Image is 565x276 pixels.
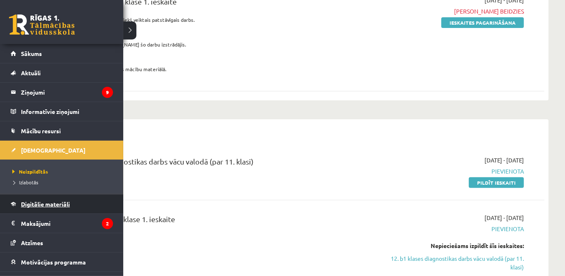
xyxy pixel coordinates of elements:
i: 2 [102,218,113,229]
span: [DATE] - [DATE] [484,213,524,222]
a: Neizpildītās [10,168,115,175]
legend: Ziņojumi [21,83,113,102]
p: Ieskaitē būs jāpievieno iepriekš veiktais patstāvīgais darbs. [62,16,366,23]
a: Ziņojumi9 [11,83,113,102]
legend: Maksājumi [21,214,113,233]
a: Rīgas 1. Tālmācības vidusskola [9,14,75,35]
span: Neizpildītās [10,168,48,175]
span: Atzīmes [21,239,43,246]
p: Nesāc ieskaiti, ja [PERSON_NAME] šo darbu izstrādājis. [62,41,366,48]
a: Izlabotās [10,179,115,186]
a: Informatīvie ziņojumi [11,102,113,121]
span: Pievienota [378,167,524,176]
span: Mācību resursi [21,127,61,135]
a: Mācību resursi [11,121,113,140]
a: 12. b1 klases diagnostikas darbs vācu valodā (par 11. klasi) [378,254,524,271]
span: Digitālie materiāli [21,200,70,208]
a: Atzīmes [11,233,113,252]
legend: Informatīvie ziņojumi [21,102,113,121]
p: Darba uzdevums aprakstīts mācību materiālā. [62,65,366,73]
span: Sākums [21,50,42,57]
i: 9 [102,87,113,98]
a: Digitālie materiāli [11,195,113,213]
span: [PERSON_NAME] beidzies [378,7,524,16]
div: Vācu valoda 12.b1 klase 1. ieskaite [62,213,366,229]
a: Motivācijas programma [11,253,113,271]
a: Ieskaites pagarināšana [441,17,524,28]
a: Aktuāli [11,63,113,82]
span: Pievienota [378,225,524,233]
a: Pildīt ieskaiti [469,177,524,188]
span: [DEMOGRAPHIC_DATA] [21,146,85,154]
a: Sākums [11,44,113,63]
span: Motivācijas programma [21,258,86,266]
div: Nepieciešams izpildīt šīs ieskaites: [378,241,524,250]
a: Maksājumi2 [11,214,113,233]
a: [DEMOGRAPHIC_DATA] [11,141,113,160]
span: Izlabotās [10,179,38,186]
div: 12. b1 klases diagnostikas darbs vācu valodā (par 11. klasi) [62,156,366,171]
span: [DATE] - [DATE] [484,156,524,165]
span: Aktuāli [21,69,41,77]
